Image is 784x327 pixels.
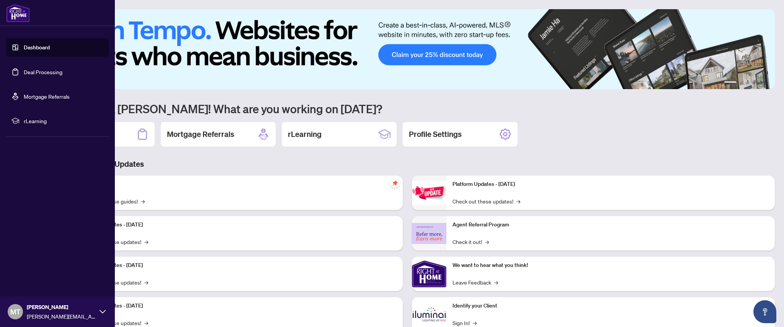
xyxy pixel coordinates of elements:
img: We want to hear what you think! [412,257,446,291]
h2: Profile Settings [409,129,462,140]
h2: rLearning [288,129,322,140]
p: Platform Updates - [DATE] [80,302,397,310]
a: Check it out!→ [452,238,489,246]
button: 3 [746,81,749,85]
span: [PERSON_NAME][EMAIL_ADDRESS][DOMAIN_NAME] [27,312,96,320]
img: logo [6,4,30,22]
h1: Welcome back [PERSON_NAME]! What are you working on [DATE]? [40,101,775,116]
button: Open asap [753,300,776,323]
span: → [144,238,148,246]
p: Agent Referral Program [452,221,769,229]
a: Leave Feedback→ [452,278,498,286]
span: → [144,278,148,286]
span: → [516,197,520,205]
span: → [144,319,148,327]
a: Mortgage Referrals [24,93,70,100]
button: 4 [752,81,755,85]
span: rLearning [24,117,103,125]
p: Platform Updates - [DATE] [80,221,397,229]
p: Identify your Client [452,302,769,310]
img: Agent Referral Program [412,223,446,244]
span: → [494,278,498,286]
button: 6 [764,81,767,85]
span: → [485,238,489,246]
h2: Mortgage Referrals [167,129,234,140]
span: pushpin [390,179,400,188]
a: Deal Processing [24,68,62,75]
span: → [141,197,145,205]
a: Sign In!→ [452,319,477,327]
p: Platform Updates - [DATE] [452,180,769,189]
h3: Brokerage & Industry Updates [40,159,775,169]
p: We want to hear what you think! [452,261,769,270]
button: 2 [740,81,743,85]
button: 1 [724,81,737,85]
span: MT [10,306,20,317]
p: Self-Help [80,180,397,189]
button: 5 [758,81,761,85]
a: Dashboard [24,44,50,51]
img: Slide 0 [40,9,775,89]
img: Platform Updates - June 23, 2025 [412,181,446,205]
a: Check out these updates!→ [452,197,520,205]
span: [PERSON_NAME] [27,303,96,311]
p: Platform Updates - [DATE] [80,261,397,270]
span: → [473,319,477,327]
